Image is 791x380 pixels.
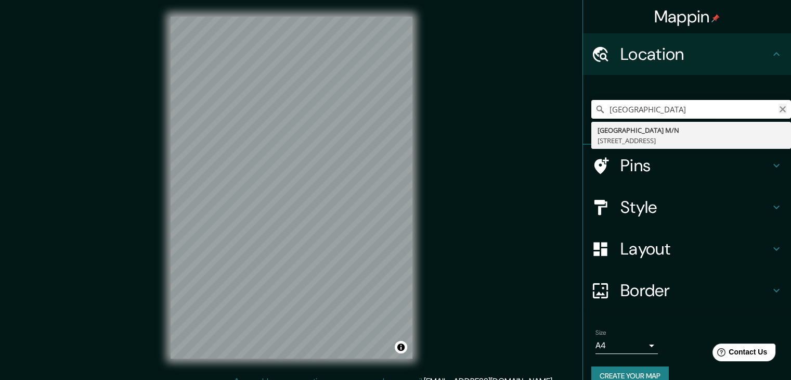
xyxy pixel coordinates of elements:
[620,197,770,218] h4: Style
[583,33,791,75] div: Location
[591,100,791,119] input: Pick your city or area
[698,339,780,369] iframe: Help widget launcher
[620,155,770,176] h4: Pins
[583,270,791,311] div: Border
[583,228,791,270] div: Layout
[395,341,407,353] button: Toggle attribution
[171,17,412,359] canvas: Map
[620,238,770,259] h4: Layout
[598,135,785,146] div: [STREET_ADDRESS]
[711,14,720,22] img: pin-icon.png
[595,337,658,354] div: A4
[583,186,791,228] div: Style
[620,280,770,301] h4: Border
[598,125,785,135] div: [GEOGRAPHIC_DATA] M/N
[779,104,787,113] button: Clear
[620,44,770,65] h4: Location
[595,328,606,337] label: Size
[654,6,720,27] h4: Mappin
[583,145,791,186] div: Pins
